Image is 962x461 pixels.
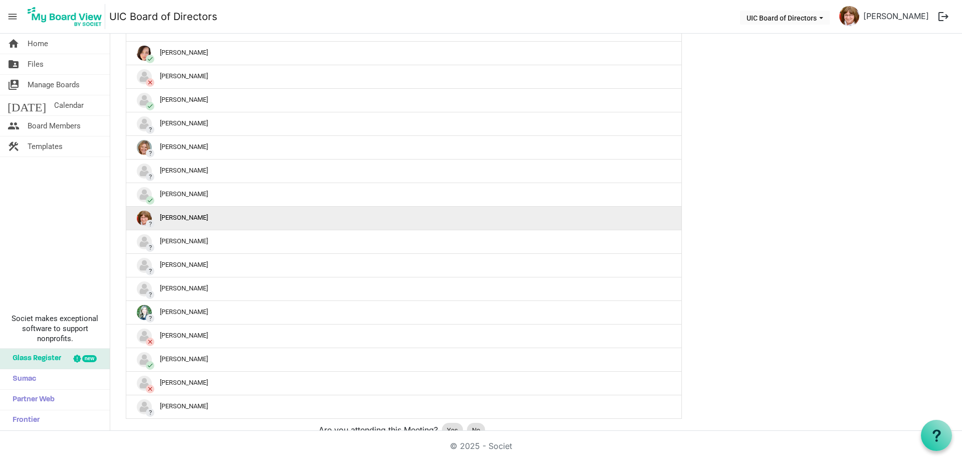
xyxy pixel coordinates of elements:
img: p1qftgJycbxVGWKdiipI92IDckT9OK1SxqsfvihSW5wp1VtE0pSp-aBp14966FYjFm57Aj5tLvscSLmB73PjNg_thumb.png [839,6,859,26]
span: people [8,116,20,136]
td: checkDavin Legendre is template cell column header [126,183,681,206]
td: checkAmy Wright is template cell column header [126,42,681,65]
span: close [146,338,154,346]
div: [PERSON_NAME] [137,140,671,155]
td: ?Charlene Friedrich is template cell column header [126,135,681,159]
div: No [467,423,485,437]
div: [PERSON_NAME] [137,234,671,249]
span: ? [146,290,154,299]
img: aZda651_YrtB0d3iDw2VWU6hlcmlxgORkYhRWXcu6diS1fUuzblDemDitxXHgJcDUASUXKKMmrJj1lYLVKcG1g_thumb.png [137,46,152,61]
img: no-profile-picture.svg [137,258,152,273]
td: ?Kelsi Baine is template cell column header [126,300,681,324]
span: Board Members [28,116,81,136]
span: [DATE] [8,95,46,115]
div: [PERSON_NAME] [137,187,671,202]
span: ? [146,125,154,134]
a: [PERSON_NAME] [859,6,933,26]
div: [PERSON_NAME] [137,164,671,179]
div: [PERSON_NAME] [137,211,671,226]
button: UIC Board of Directors dropdownbutton [740,11,830,25]
td: closeAndrea Craddock is template cell column header [126,65,681,88]
img: no-profile-picture.svg [137,69,152,84]
div: Yes [442,423,463,437]
span: No [472,425,480,435]
img: no-profile-picture.svg [137,116,152,131]
span: Home [28,34,48,54]
div: [PERSON_NAME] [137,399,671,414]
div: [PERSON_NAME] [137,352,671,367]
div: [PERSON_NAME] [137,281,671,296]
td: ?Darcy Nyman is template cell column header [126,159,681,183]
img: no-profile-picture.svg [137,93,152,108]
td: checkAndrea Dawe is template cell column header [126,88,681,112]
div: [PERSON_NAME] [137,258,671,273]
span: Frontier [8,410,40,430]
span: ? [146,243,154,252]
img: no-profile-picture.svg [137,187,152,202]
div: [PERSON_NAME] [137,376,671,391]
span: Partner Web [8,390,55,410]
span: menu [3,7,22,26]
span: ? [146,220,154,228]
span: ? [146,267,154,275]
img: no-profile-picture.svg [137,399,152,414]
span: home [8,34,20,54]
span: ? [146,408,154,417]
span: close [146,385,154,393]
span: Glass Register [8,349,61,369]
span: Sumac [8,369,36,389]
img: bJmOBY8GoEX95MHeVw17GT-jmXeTUajE5ZouoYGau21kZXvcDgcBywPjfa-JrfTPoozXjpE1ieOXQs1yrz7lWg_thumb.png [137,140,152,155]
span: construction [8,136,20,157]
div: [PERSON_NAME] [137,305,671,320]
img: no-profile-picture.svg [137,281,152,296]
span: close [146,78,154,87]
span: switch_account [8,75,20,95]
img: no-profile-picture.svg [137,329,152,344]
td: ?Debra Coombes is template cell column header [126,206,681,230]
span: folder_shared [8,54,20,74]
td: closeNatalie Maga is template cell column header [126,371,681,395]
img: no-profile-picture.svg [137,376,152,391]
span: check [146,361,154,370]
span: check [146,102,154,110]
img: 3Xua1neTP897QlmkaH5bJrFlWXoeFUE4FQl4_FwYZdPUBq3x8O5FQlx2FIiUihWaKf_qMXxoT77U_yLCwlnt1g_thumb.png [137,305,152,320]
div: [PERSON_NAME] [137,46,671,61]
td: ?Jason Cox is template cell column header [126,253,681,277]
button: logout [933,6,954,27]
div: [PERSON_NAME] [137,329,671,344]
img: My Board View Logo [25,4,105,29]
span: Calendar [54,95,84,115]
div: new [82,355,97,362]
span: ? [146,149,154,158]
td: ?Beth Shelton is template cell column header [126,112,681,135]
span: Files [28,54,44,74]
img: no-profile-picture.svg [137,234,152,249]
img: no-profile-picture.svg [137,352,152,367]
span: check [146,196,154,205]
span: Templates [28,136,63,157]
img: p1qftgJycbxVGWKdiipI92IDckT9OK1SxqsfvihSW5wp1VtE0pSp-aBp14966FYjFm57Aj5tLvscSLmB73PjNg_thumb.png [137,211,152,226]
a: My Board View Logo [25,4,109,29]
span: ? [146,314,154,323]
span: check [146,55,154,63]
span: Societ makes exceptional software to support nonprofits. [5,314,105,344]
span: Are you attending this Meeting? [319,424,438,436]
img: no-profile-picture.svg [137,164,152,179]
td: ?Shelley Siemens is template cell column header [126,395,681,418]
a: © 2025 - Societ [450,441,512,451]
span: ? [146,173,154,181]
td: ?Katharine Lavoie is template cell column header [126,277,681,300]
td: closeLeanne Terry is template cell column header [126,324,681,348]
div: [PERSON_NAME] [137,93,671,108]
div: [PERSON_NAME] [137,116,671,131]
td: checkMagda Klimczak is template cell column header [126,348,681,371]
div: [PERSON_NAME] [137,69,671,84]
td: ?Delia Harsan is template cell column header [126,230,681,253]
a: UIC Board of Directors [109,7,217,27]
span: Yes [447,425,458,435]
span: Manage Boards [28,75,80,95]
